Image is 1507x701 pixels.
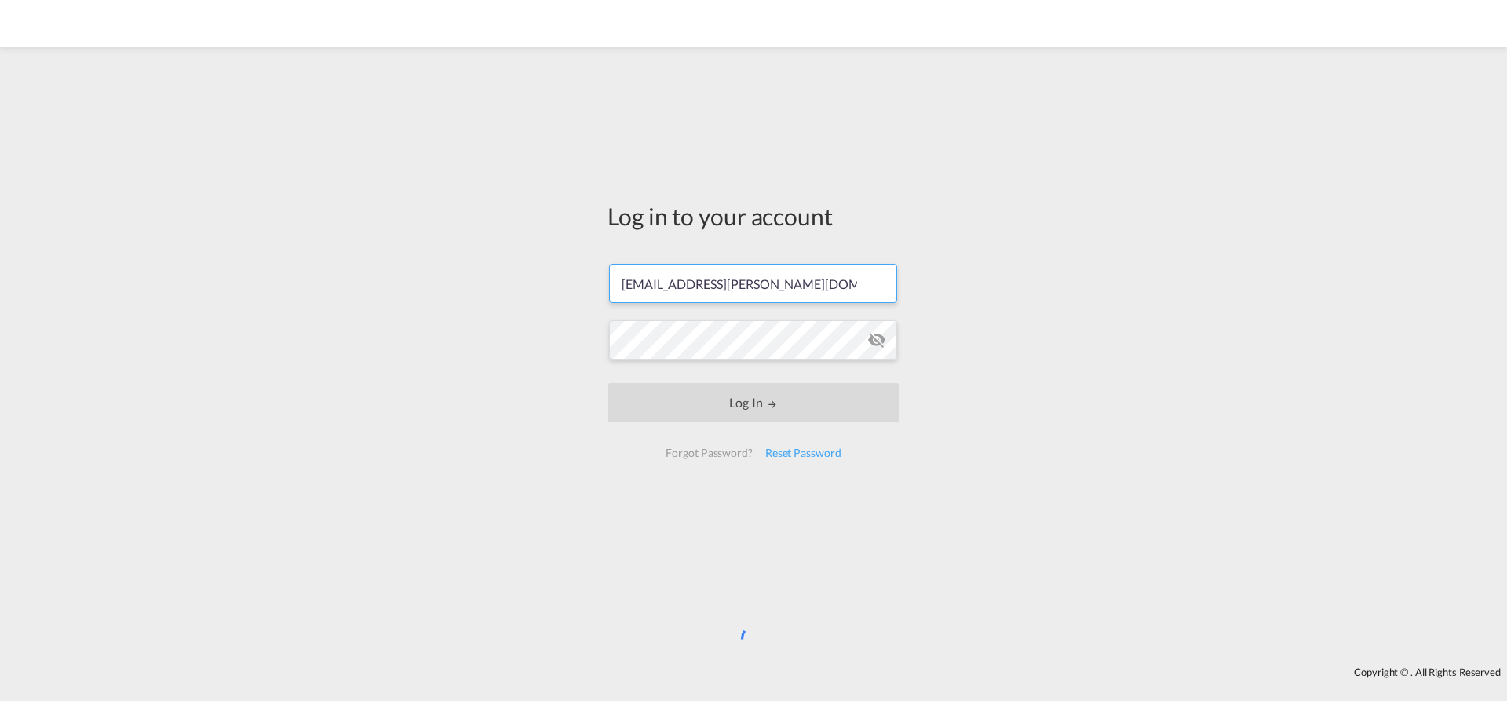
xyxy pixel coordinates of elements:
[608,199,899,232] div: Log in to your account
[759,439,848,467] div: Reset Password
[867,330,886,349] md-icon: icon-eye-off
[608,383,899,422] button: LOGIN
[609,264,897,303] input: Enter email/phone number
[659,439,758,467] div: Forgot Password?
